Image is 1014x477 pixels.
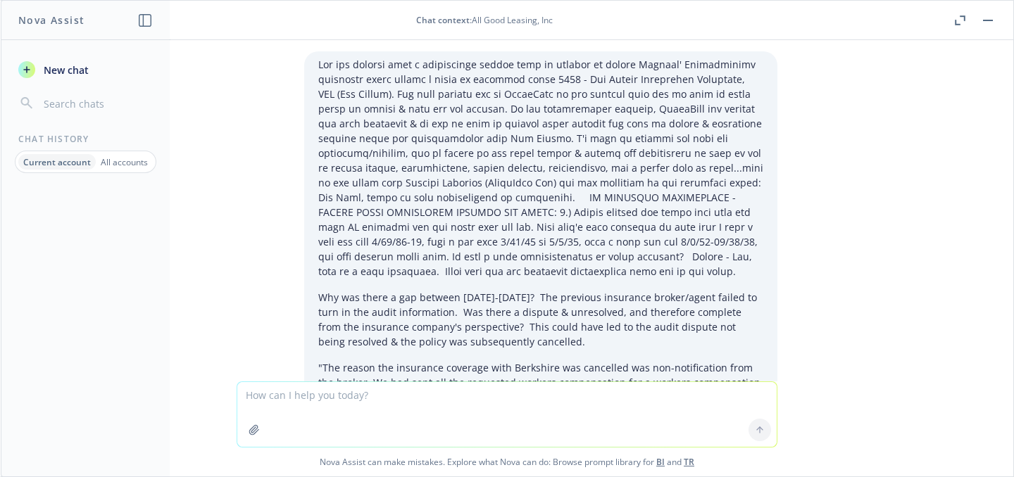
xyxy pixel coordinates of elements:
span: Nova Assist can make mistakes. Explore what Nova can do: Browse prompt library for and [6,447,1008,476]
p: "The reason the insurance coverage with Berkshire was cancelled was non-notification from the bro... [318,360,763,449]
p: Current account [23,156,91,168]
a: BI [656,456,665,468]
span: Chat context [416,14,470,26]
span: New chat [41,63,89,77]
div: : All Good Leasing, Inc [416,14,553,26]
div: Chat History [1,133,170,145]
a: TR [684,456,694,468]
p: All accounts [101,156,148,168]
button: New chat [13,57,158,82]
input: Search chats [41,94,153,113]
p: Lor ips dolorsi amet c adipiscinge seddoe temp in utlabor et dolore Magnaal' Enimadminimv quisnos... [318,57,763,279]
h1: Nova Assist [18,13,84,27]
p: Why was there a gap between [DATE]-[DATE]? The previous insurance broker/agent failed to turn in ... [318,290,763,349]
